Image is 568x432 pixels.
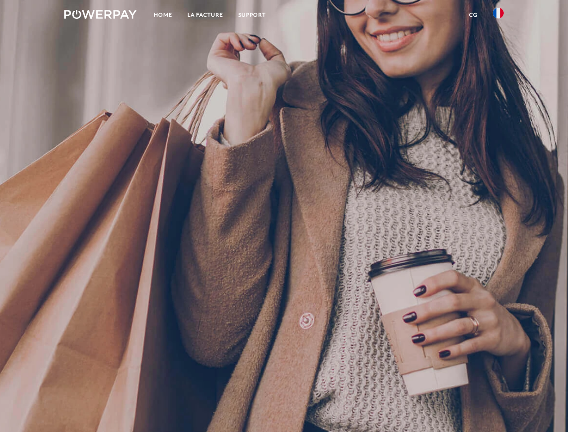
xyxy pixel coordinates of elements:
[146,7,180,23] a: Home
[493,8,504,18] img: fr
[231,7,273,23] a: Support
[461,7,485,23] a: CG
[180,7,231,23] a: LA FACTURE
[64,10,137,19] img: logo-powerpay-white.svg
